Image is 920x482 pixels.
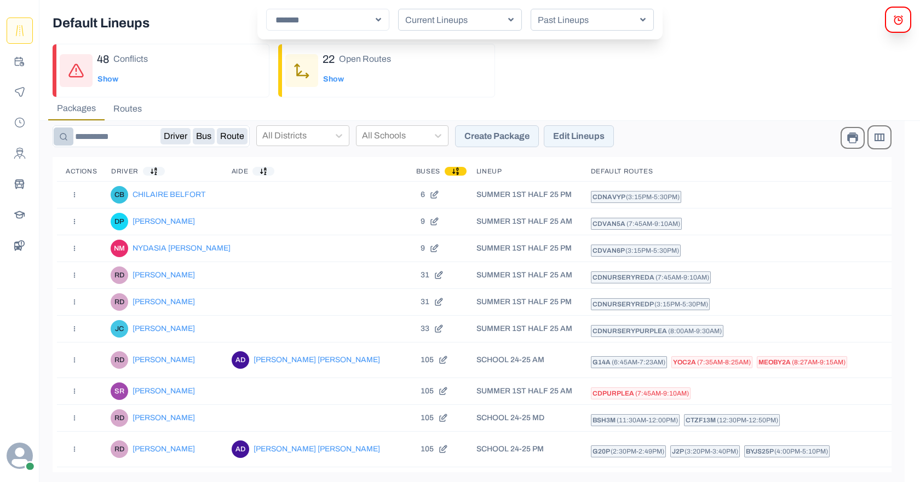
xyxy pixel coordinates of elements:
[591,414,680,426] a: BSH3M (11:30am-12:00pm)
[416,217,425,226] p: 9
[66,266,83,284] button: Actions
[114,351,124,369] div: RAVIN DUROGENE
[744,445,830,457] a: BYJS25P (4:00pm-5:10pm)
[111,213,231,230] a: DOUGLAS PARKER[PERSON_NAME]
[114,186,124,204] div: CHILAIRE BELFORT
[416,445,434,454] p: 105
[673,358,697,366] span: YOC2A
[323,68,344,90] button: Show
[7,201,33,228] button: Schools
[133,387,195,396] p: [PERSON_NAME]
[476,387,572,396] p: SUMMER 1ST HALF 25 AM
[774,448,828,455] span: ( 4:00pm - 5:10pm )
[111,382,231,400] a: SHADAJI RAMSEY[PERSON_NAME]
[133,244,231,253] p: NYDASIA [PERSON_NAME]
[591,218,682,230] a: CDVAN5A (7:45am-9:10am)
[114,382,124,400] div: SHADAJI RAMSEY
[111,240,231,257] a: NYDASIA MCDONALDNYDASIA [PERSON_NAME]
[111,409,231,427] a: RAVIN DUROGENE[PERSON_NAME]
[416,190,425,199] p: 6
[133,414,195,422] p: [PERSON_NAME]
[593,390,635,397] span: CDPURPLEA
[625,247,679,254] span: ( 3:15pm - 5:30pm )
[476,445,572,454] p: SCHOOL 24-25 PM
[476,190,572,199] p: SUMMER 1ST HALF 25 PM
[593,274,656,281] span: CDNURSERYREDA
[7,48,33,74] button: Planning
[133,356,195,364] p: [PERSON_NAME]
[254,445,380,454] p: [PERSON_NAME] [PERSON_NAME]
[672,448,685,455] span: J2P
[97,51,109,67] p: 48
[254,356,380,364] p: [PERSON_NAME] [PERSON_NAME]
[591,271,711,283] a: CDNURSERYREDA (7:45am-9:10am)
[612,358,665,366] span: ( 6:45am - 7:23am )
[114,213,124,230] div: DOUGLAS PARKER
[593,327,668,335] span: CDNURSERYPURPLEA
[593,193,626,201] span: CDNAVYP
[133,324,195,333] p: [PERSON_NAME]
[668,327,722,335] span: ( 8:00am - 9:30am )
[111,293,231,311] a: RAVIN DUROGENE[PERSON_NAME]
[416,324,429,333] p: 33
[593,416,617,424] span: BSH3M
[544,125,614,147] button: Edit Lineups
[111,351,231,369] a: RAVIN DUROGENE[PERSON_NAME]
[591,191,681,203] a: CDNAVYP (3:15pm-5:30pm)
[66,382,83,400] button: Actions
[416,167,440,176] p: Buses
[758,358,792,366] span: MEOBY2A
[611,448,664,455] span: ( 2:30pm - 2:49pm )
[66,240,83,257] button: Actions
[626,193,680,201] span: ( 3:15pm - 5:30pm )
[111,186,231,204] a: CHILAIRE BELFORTCHILAIRE BELFORT
[593,220,626,228] span: CDVAN5A
[111,440,231,458] a: RAVIN DUROGENE[PERSON_NAME]
[591,245,681,257] a: CDVAN6P (3:15pm-5:30pm)
[193,128,215,144] button: Bus
[7,109,33,136] a: Payroll
[593,300,654,308] span: CDNURSERYREDP
[66,440,83,458] button: Actions
[746,448,774,455] span: BYJS25P
[416,414,434,422] p: 105
[115,320,124,338] div: JOHN CINEAS
[626,220,680,228] span: ( 7:45am - 9:10am )
[593,247,625,254] span: CDVAN6P
[7,171,33,197] button: Buses
[885,7,911,33] button: alerts Modal
[685,448,738,455] span: ( 3:20pm - 3:40pm )
[66,320,83,338] button: Actions
[476,324,572,333] p: SUMMER 1ST HALF 25 AM
[654,300,708,308] span: ( 3:15pm - 5:30pm )
[235,351,245,369] div: ANN DAVIS
[656,274,709,281] span: ( 7:45am - 9:10am )
[133,271,195,280] p: [PERSON_NAME]
[416,387,434,396] p: 105
[114,240,125,257] div: NYDASIA MCDONALD
[869,126,890,148] button: Show / Hide columns
[97,68,119,90] button: Show
[66,409,83,427] button: Actions
[114,293,124,311] div: RAVIN DUROGENE
[105,97,151,120] button: Routes
[686,416,717,424] span: CTZF13M
[339,53,391,66] p: Open Routes
[66,351,83,369] button: Actions
[792,358,846,366] span: ( 8:27am - 9:15am )
[7,140,33,166] button: Drivers
[533,14,642,27] p: Past Lineups
[57,161,110,181] th: Actions
[416,271,429,280] p: 31
[7,79,33,105] button: Monitoring
[48,97,105,120] button: Packages
[133,445,195,454] p: [PERSON_NAME]
[476,414,572,422] p: SCHOOL 24-25 MD
[670,445,740,457] a: J2P (3:20pm-3:40pm)
[757,356,847,368] a: MEOBY2A (8:27am-9:15am)
[697,358,751,366] span: ( 7:35am - 8:25am )
[617,416,678,424] span: ( 11:30am - 12:00pm )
